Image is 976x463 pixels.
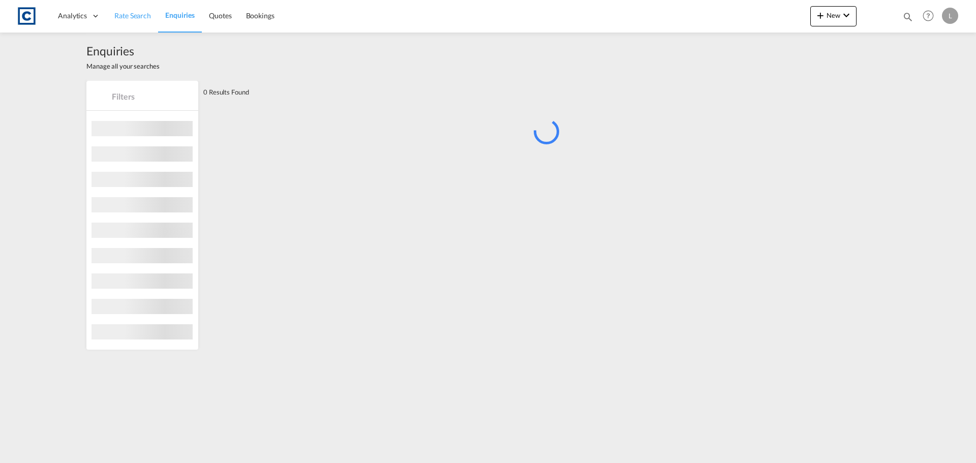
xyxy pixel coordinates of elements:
span: Filters [112,91,188,102]
span: Quotes [209,11,231,20]
button: icon-plus 400-fgNewicon-chevron-down [810,6,857,26]
span: Analytics [58,11,87,21]
span: Manage all your searches [86,61,160,71]
div: icon-magnify [902,11,913,26]
span: New [814,11,852,19]
div: Help [920,7,942,25]
span: Help [920,7,937,24]
div: L [942,8,958,24]
span: Enquiries [165,11,195,19]
div: 0 Results Found [203,81,249,103]
span: Enquiries [86,43,160,59]
span: Bookings [246,11,274,20]
md-icon: icon-plus 400-fg [814,9,827,21]
span: Rate Search [114,11,151,20]
md-icon: icon-magnify [902,11,913,22]
img: 1fdb9190129311efbfaf67cbb4249bed.jpeg [15,5,38,27]
md-icon: icon-chevron-down [840,9,852,21]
